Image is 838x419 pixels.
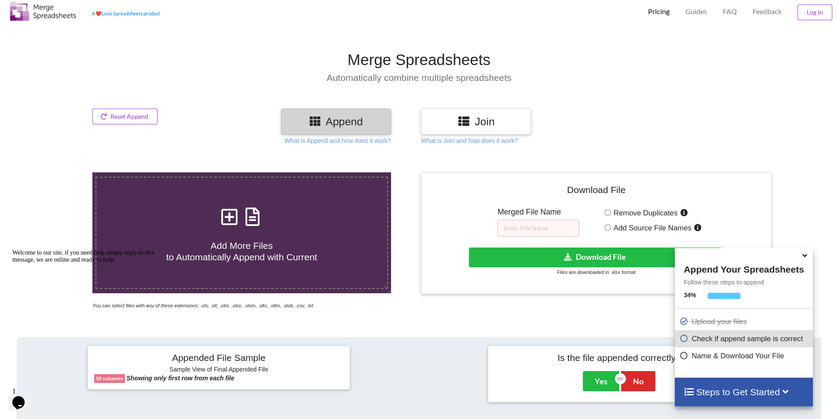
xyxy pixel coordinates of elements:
b: Showing only first row from each file [127,375,234,382]
span: Add More Files to Automatically Append with Current [166,240,317,262]
span: heart [95,11,102,16]
i: You can select files with any of these extensions: .xls, .xlt, .xlm, .xlsx, .xlsm, .xltx, .xltm, ... [92,303,313,308]
button: Download File [469,248,722,267]
h4: Append Your Spreadsheets [675,262,812,275]
h4: Is the file appended correctly? [494,352,744,363]
h3: Append [288,115,384,128]
input: Enter File Name [498,220,579,237]
p: FAQ [723,7,737,16]
h5: Merged File Name [498,208,579,217]
button: Yes [583,371,619,391]
h4: Steps to Get Started [684,386,804,397]
p: Pricing [648,7,670,16]
p: Guides [685,7,707,16]
span: Welcome to our site, if you need help simply reply to this message, we are online and ready to help. [4,4,145,17]
p: Upload your files [679,316,810,327]
button: Reset Append [92,109,157,124]
p: What is Join and how does it work? [421,136,517,145]
p: Name & Download Your File [679,350,810,361]
a: AheartLove Spreadsheets product [92,11,160,16]
b: 34 % [684,291,696,299]
h4: Download File [428,179,765,204]
iframe: chat widget [9,384,37,410]
img: Logo.png [10,2,76,21]
button: No [621,371,655,391]
p: What is Append and how does it work? [285,136,391,145]
div: Welcome to our site, if you need help simply reply to this message, we are online and ready to help. [4,4,162,18]
p: Check if append sample is correct [679,333,810,344]
span: Remove Duplicates [611,209,678,217]
h6: Sample View of Final Appended File [94,366,344,375]
h3: Join [428,115,524,128]
small: Files are downloaded in .xlsx format [557,270,635,275]
span: Add Source File Names [611,224,692,232]
iframe: chat widget [9,246,167,379]
span: Feedback [753,8,782,15]
p: Follow these steps to append [675,278,812,287]
button: Log In [798,4,832,20]
h4: Appended File Sample [94,352,344,364]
